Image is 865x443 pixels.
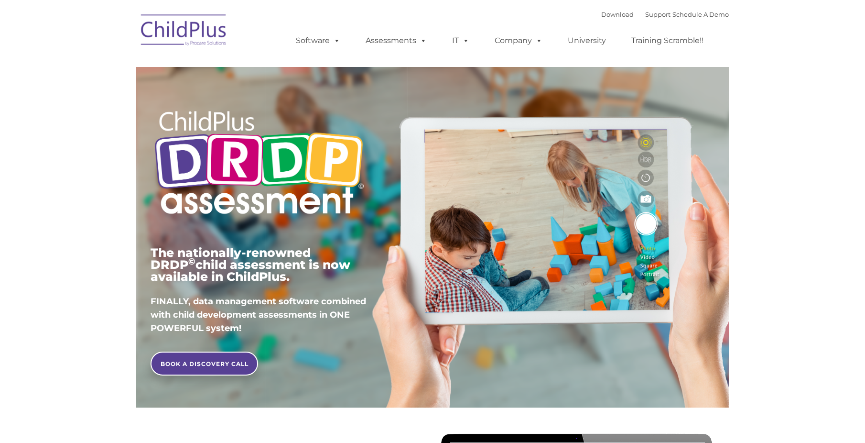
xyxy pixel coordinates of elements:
sup: © [188,256,195,267]
a: University [558,31,616,50]
a: Support [645,11,670,18]
a: IT [443,31,479,50]
a: Company [485,31,552,50]
font: | [601,11,729,18]
img: ChildPlus by Procare Solutions [136,8,232,55]
a: Download [601,11,634,18]
a: Schedule A Demo [672,11,729,18]
span: The nationally-renowned DRDP child assessment is now available in ChildPlus. [151,245,350,284]
span: FINALLY, data management software combined with child development assessments in ONE POWERFUL sys... [151,296,366,333]
a: BOOK A DISCOVERY CALL [151,352,258,376]
img: Copyright - DRDP Logo Light [151,98,368,230]
a: Software [286,31,350,50]
a: Assessments [356,31,436,50]
a: Training Scramble!! [622,31,713,50]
